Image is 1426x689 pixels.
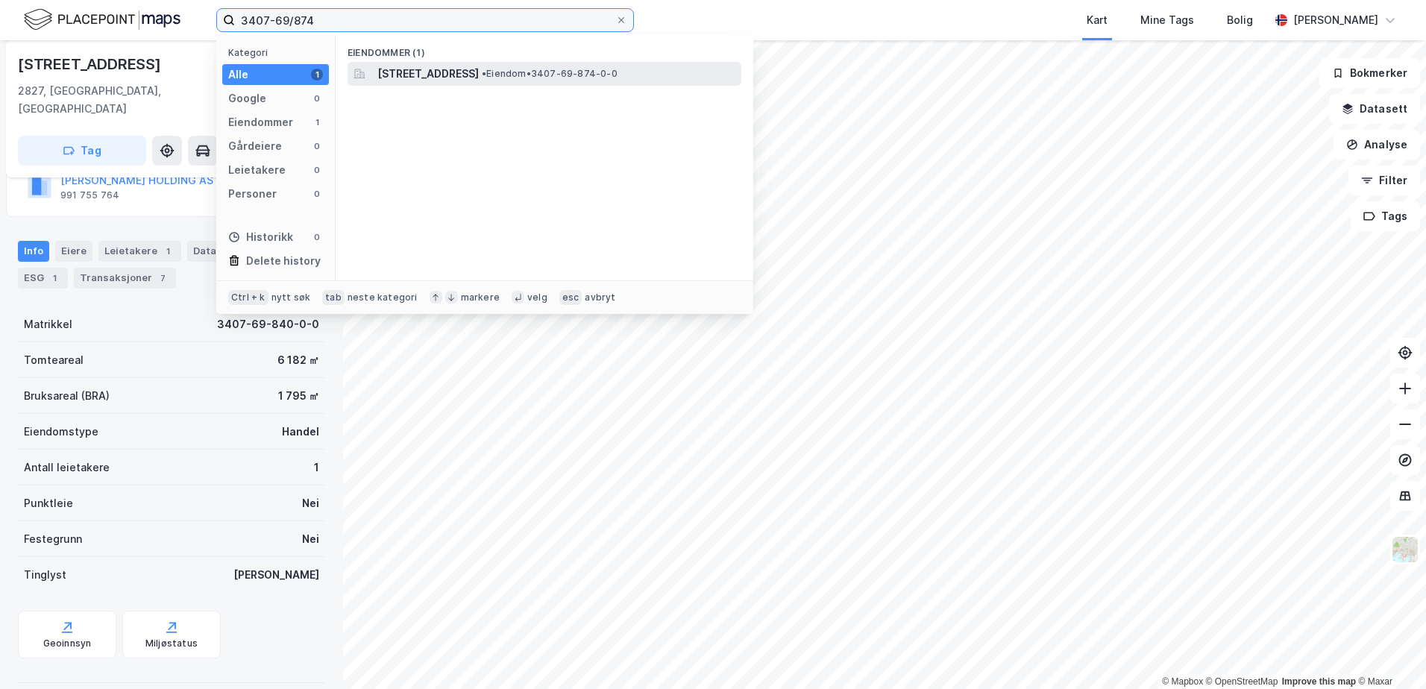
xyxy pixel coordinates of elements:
div: Kontrollprogram for chat [1351,617,1426,689]
div: 1 [47,271,62,286]
button: Filter [1348,166,1420,195]
div: tab [322,290,345,305]
div: Transaksjoner [74,268,176,289]
a: OpenStreetMap [1206,676,1278,687]
div: Alle [228,66,248,84]
div: 1 [311,69,323,81]
div: 3407-69-840-0-0 [217,315,319,333]
span: • [482,68,486,79]
div: 0 [311,231,323,243]
div: Ctrl + k [228,290,268,305]
div: ESG [18,268,68,289]
span: Eiendom • 3407-69-874-0-0 [482,68,618,80]
button: Bokmerker [1319,58,1420,88]
span: [STREET_ADDRESS] [377,65,479,83]
div: Tomteareal [24,351,84,369]
div: Festegrunn [24,530,82,548]
div: Eiendommer (1) [336,35,753,62]
a: Mapbox [1162,676,1203,687]
div: Leietakere [228,161,286,179]
button: Analyse [1334,130,1420,160]
div: 0 [311,188,323,200]
button: Tag [18,136,146,166]
div: Nei [302,494,319,512]
div: Geoinnsyn [43,638,92,649]
div: [PERSON_NAME] [233,566,319,584]
div: neste kategori [348,292,418,303]
input: Søk på adresse, matrikkel, gårdeiere, leietakere eller personer [235,9,615,31]
div: Eiendomstype [24,423,98,441]
div: 991 755 764 [60,189,119,201]
div: velg [527,292,547,303]
div: Mine Tags [1140,11,1194,29]
div: 0 [311,164,323,176]
div: Datasett [187,241,243,262]
div: avbryt [585,292,615,303]
div: markere [461,292,500,303]
div: Kart [1087,11,1108,29]
div: Tinglyst [24,566,66,584]
div: Bruksareal (BRA) [24,387,110,405]
iframe: Chat Widget [1351,617,1426,689]
div: Leietakere [98,241,181,262]
div: Info [18,241,49,262]
div: Nei [302,530,319,548]
div: 1 795 ㎡ [278,387,319,405]
div: 2827, [GEOGRAPHIC_DATA], [GEOGRAPHIC_DATA] [18,82,253,118]
div: Delete history [246,252,321,270]
div: 1 [160,244,175,259]
button: Tags [1351,201,1420,231]
a: Improve this map [1282,676,1356,687]
div: Antall leietakere [24,459,110,476]
div: 0 [311,140,323,152]
div: 6 182 ㎡ [277,351,319,369]
div: [PERSON_NAME] [1293,11,1378,29]
img: logo.f888ab2527a4732fd821a326f86c7f29.svg [24,7,180,33]
img: Z [1391,535,1419,564]
div: Miljøstatus [145,638,198,649]
div: Eiendommer [228,113,293,131]
div: Kategori [228,47,329,58]
div: Bolig [1227,11,1253,29]
div: 1 [314,459,319,476]
div: Handel [282,423,319,441]
div: Historikk [228,228,293,246]
div: nytt søk [271,292,311,303]
div: 0 [311,92,323,104]
button: Datasett [1329,94,1420,124]
div: Gårdeiere [228,137,282,155]
div: 1 [311,116,323,128]
div: esc [559,290,582,305]
div: Google [228,89,266,107]
div: Eiere [55,241,92,262]
div: 7 [155,271,170,286]
div: [STREET_ADDRESS] [18,52,164,76]
div: Matrikkel [24,315,72,333]
div: Personer [228,185,277,203]
div: Punktleie [24,494,73,512]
